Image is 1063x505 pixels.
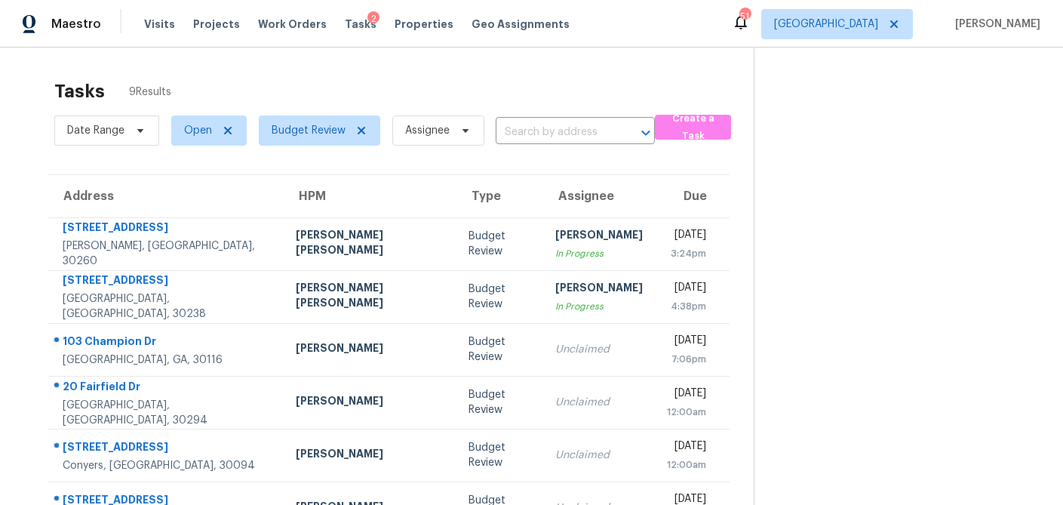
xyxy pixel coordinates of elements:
[555,299,643,314] div: In Progress
[367,11,379,26] div: 2
[496,121,613,144] input: Search by address
[63,458,272,473] div: Conyers, [GEOGRAPHIC_DATA], 30094
[296,340,445,359] div: [PERSON_NAME]
[272,123,346,138] span: Budget Review
[667,246,706,261] div: 3:24pm
[472,17,570,32] span: Geo Assignments
[63,291,272,322] div: [GEOGRAPHIC_DATA], [GEOGRAPHIC_DATA], 30238
[667,227,706,246] div: [DATE]
[469,229,531,259] div: Budget Review
[144,17,175,32] span: Visits
[667,333,706,352] div: [DATE]
[258,17,327,32] span: Work Orders
[469,334,531,365] div: Budget Review
[405,123,450,138] span: Assignee
[555,395,643,410] div: Unclaimed
[284,175,457,217] th: HPM
[949,17,1040,32] span: [PERSON_NAME]
[667,299,706,314] div: 4:38pm
[193,17,240,32] span: Projects
[395,17,453,32] span: Properties
[51,17,101,32] span: Maestro
[555,342,643,357] div: Unclaimed
[469,387,531,417] div: Budget Review
[667,457,706,473] div: 12:00am
[655,175,730,217] th: Due
[555,280,643,299] div: [PERSON_NAME]
[667,439,706,457] div: [DATE]
[555,227,643,246] div: [PERSON_NAME]
[63,439,272,458] div: [STREET_ADDRESS]
[63,273,272,291] div: [STREET_ADDRESS]
[655,115,731,140] button: Create a Task
[667,352,706,367] div: 7:06pm
[54,84,105,99] h2: Tasks
[739,9,750,24] div: 51
[469,282,531,312] div: Budget Review
[129,85,171,100] span: 9 Results
[63,398,272,428] div: [GEOGRAPHIC_DATA], [GEOGRAPHIC_DATA], 30294
[345,19,376,29] span: Tasks
[296,446,445,465] div: [PERSON_NAME]
[662,110,724,145] span: Create a Task
[555,246,643,261] div: In Progress
[667,280,706,299] div: [DATE]
[667,386,706,405] div: [DATE]
[296,393,445,412] div: [PERSON_NAME]
[635,122,656,143] button: Open
[296,280,445,314] div: [PERSON_NAME] [PERSON_NAME]
[63,379,272,398] div: 20 Fairfield Dr
[469,440,531,470] div: Budget Review
[543,175,655,217] th: Assignee
[48,175,284,217] th: Address
[296,227,445,261] div: [PERSON_NAME] [PERSON_NAME]
[63,334,272,353] div: 103 Champion Dr
[63,220,272,239] div: [STREET_ADDRESS]
[555,448,643,463] div: Unclaimed
[456,175,543,217] th: Type
[63,239,272,269] div: [PERSON_NAME], [GEOGRAPHIC_DATA], 30260
[774,17,878,32] span: [GEOGRAPHIC_DATA]
[184,123,212,138] span: Open
[667,405,706,420] div: 12:00am
[63,353,272,368] div: [GEOGRAPHIC_DATA], GA, 30116
[67,123,124,138] span: Date Range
